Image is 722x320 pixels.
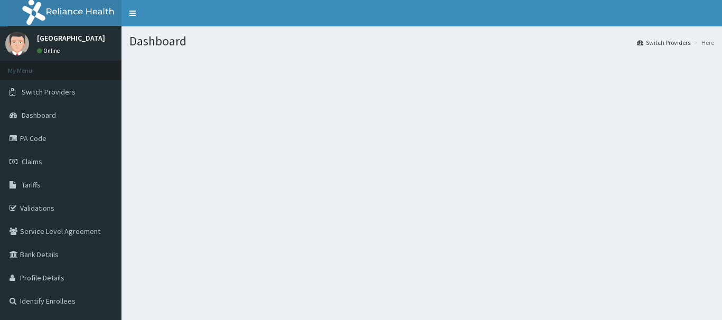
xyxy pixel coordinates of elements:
[5,32,29,55] img: User Image
[691,38,714,47] li: Here
[37,47,62,54] a: Online
[22,180,41,190] span: Tariffs
[22,87,76,97] span: Switch Providers
[37,34,105,42] p: [GEOGRAPHIC_DATA]
[637,38,690,47] a: Switch Providers
[129,34,714,48] h1: Dashboard
[22,110,56,120] span: Dashboard
[22,157,42,166] span: Claims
